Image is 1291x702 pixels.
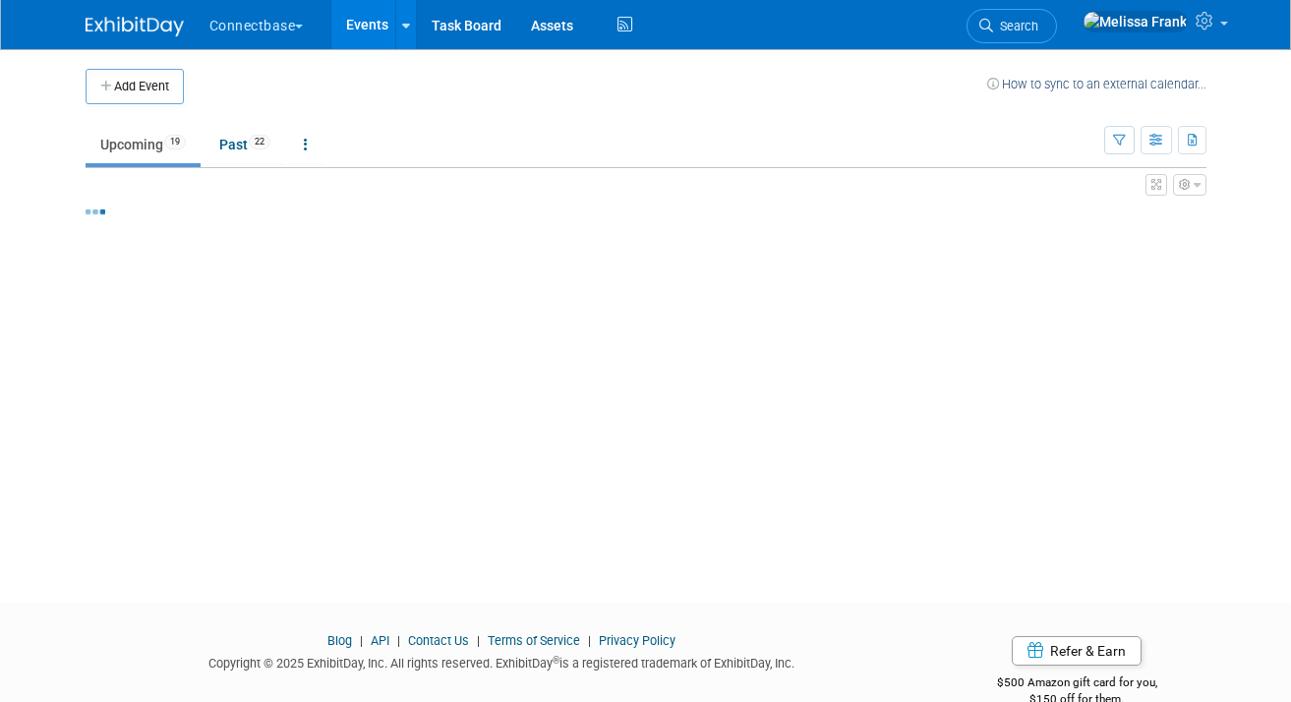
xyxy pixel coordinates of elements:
sup: ® [553,655,559,666]
a: Privacy Policy [599,633,675,648]
span: | [472,633,485,648]
img: loading... [86,209,105,214]
span: | [392,633,405,648]
span: 22 [249,135,270,149]
a: Blog [327,633,352,648]
a: Contact Us [408,633,469,648]
span: | [583,633,596,648]
span: Search [993,19,1038,33]
button: Add Event [86,69,184,104]
a: Search [967,9,1057,43]
a: Upcoming19 [86,126,201,163]
span: | [355,633,368,648]
span: 19 [164,135,186,149]
div: Copyright © 2025 ExhibitDay, Inc. All rights reserved. ExhibitDay is a registered trademark of Ex... [86,650,919,673]
img: Melissa Frank [1083,11,1188,32]
img: ExhibitDay [86,17,184,36]
a: How to sync to an external calendar... [987,77,1206,91]
a: API [371,633,389,648]
a: Past22 [205,126,285,163]
a: Refer & Earn [1012,636,1142,666]
a: Terms of Service [488,633,580,648]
